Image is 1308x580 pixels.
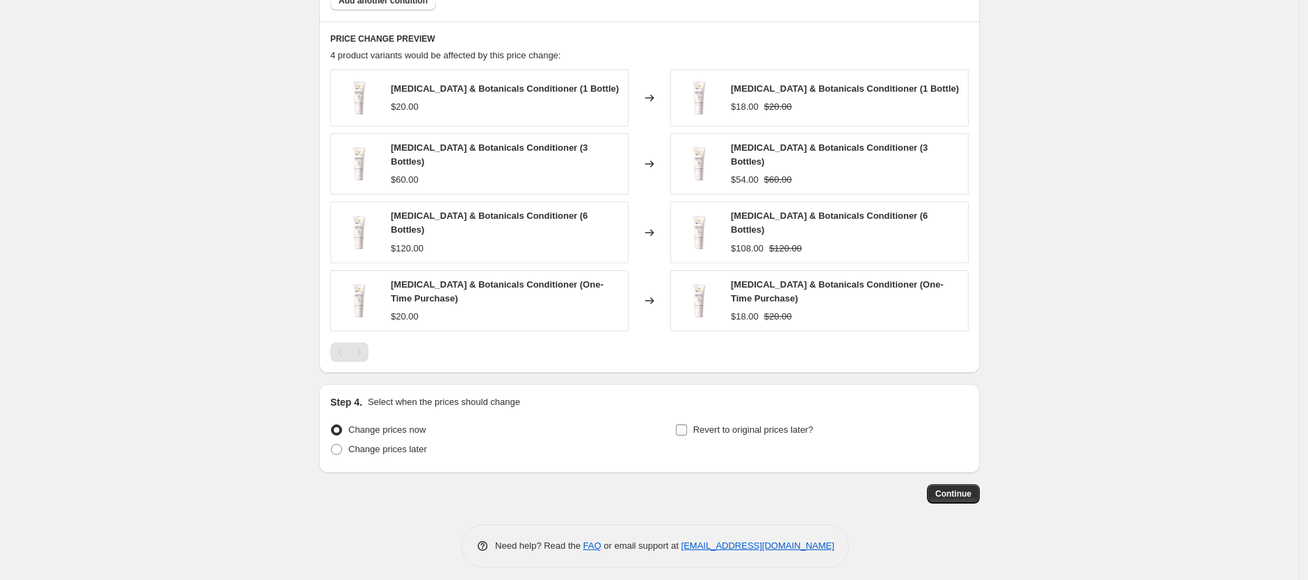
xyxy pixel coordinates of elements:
span: Revert to original prices later? [693,424,814,435]
span: [MEDICAL_DATA] & Botanicals Conditioner (6 Bottles) [731,210,928,235]
span: [MEDICAL_DATA] & Botanicals Conditioner (3 Bottles) [391,142,588,167]
img: hairtamin-conditioner-front_80x.png [678,280,720,322]
h2: Step 4. [330,395,362,409]
span: Change prices later [348,444,427,454]
p: Select when the prices should change [368,395,520,409]
button: Continue [927,484,980,504]
img: hairtamin-conditioner-front_80x.png [338,77,380,119]
span: [MEDICAL_DATA] & Botanicals Conditioner (3 Bottles) [731,142,928,167]
span: $20.00 [391,101,419,112]
h6: PRICE CHANGE PREVIEW [330,33,969,44]
span: $54.00 [731,174,759,185]
span: $60.00 [391,174,419,185]
span: [MEDICAL_DATA] & Botanicals Conditioner (One-Time Purchase) [731,279,944,304]
span: Change prices now [348,424,426,435]
img: hairtamin-conditioner-front_80x.png [338,212,380,254]
span: [MEDICAL_DATA] & Botanicals Conditioner (6 Bottles) [391,210,588,235]
img: hairtamin-conditioner-front_80x.png [678,143,720,185]
img: hairtamin-conditioner-front_80x.png [338,280,380,322]
span: or email support at [601,540,681,551]
span: [MEDICAL_DATA] & Botanicals Conditioner (1 Bottle) [391,83,619,94]
img: hairtamin-conditioner-front_80x.png [678,77,720,119]
span: Need help? Read the [495,540,583,551]
span: [MEDICAL_DATA] & Botanicals Conditioner (1 Bottle) [731,83,959,94]
span: Continue [935,488,971,499]
span: $18.00 [731,101,759,112]
span: $20.00 [764,311,792,322]
span: $18.00 [731,311,759,322]
span: 4 product variants would be affected by this price change: [330,50,560,60]
span: $108.00 [731,243,764,254]
span: $60.00 [764,174,792,185]
span: $120.00 [769,243,802,254]
img: hairtamin-conditioner-front_80x.png [678,212,720,254]
span: $20.00 [764,101,792,112]
span: [MEDICAL_DATA] & Botanicals Conditioner (One-Time Purchase) [391,279,604,304]
nav: Pagination [330,342,369,362]
img: hairtamin-conditioner-front_80x.png [338,143,380,185]
span: $20.00 [391,311,419,322]
a: FAQ [583,540,601,551]
span: $120.00 [391,243,423,254]
a: [EMAIL_ADDRESS][DOMAIN_NAME] [681,540,834,551]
